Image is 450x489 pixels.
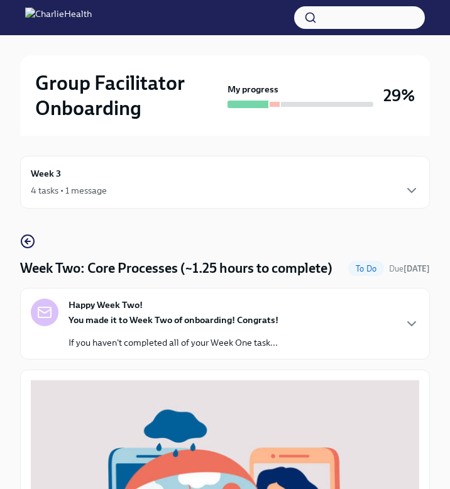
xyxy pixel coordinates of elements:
span: September 16th, 2025 10:00 [389,263,430,275]
strong: My progress [228,83,278,96]
strong: Happy Week Two! [69,299,143,311]
strong: [DATE] [403,264,430,273]
h4: Week Two: Core Processes (~1.25 hours to complete) [20,259,332,278]
strong: You made it to Week Two of onboarding! Congrats! [69,314,278,326]
h6: Week 3 [31,167,61,180]
h2: Group Facilitator Onboarding [35,70,222,121]
p: If you haven't completed all of your Week One task... [69,336,278,349]
img: CharlieHealth [25,8,92,28]
span: Due [389,264,430,273]
div: 4 tasks • 1 message [31,184,107,197]
h3: 29% [383,84,415,107]
span: To Do [348,264,384,273]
